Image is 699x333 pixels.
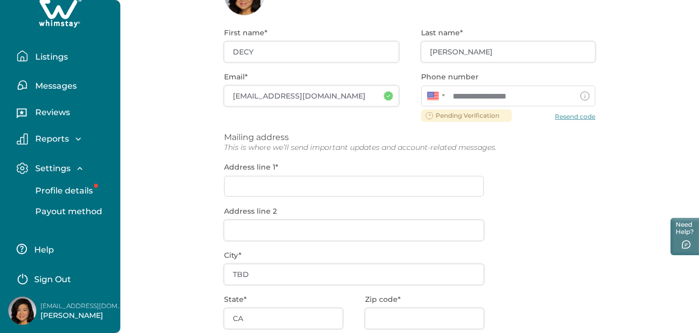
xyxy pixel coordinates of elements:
p: Reviews [32,107,70,118]
p: [PERSON_NAME] [40,311,123,321]
button: Sign Out [17,268,108,288]
p: Phone number [421,73,590,81]
p: Listings [32,52,68,62]
div: Settings [17,181,112,222]
button: Help [17,239,108,259]
button: Payout method [24,201,119,222]
p: Messages [32,81,77,91]
p: Help [31,245,54,255]
div: United States: + 1 [421,86,448,106]
p: Payout method [32,206,102,217]
button: Messages [17,75,112,95]
button: Settings [17,162,112,174]
p: Reports [32,134,69,144]
button: Profile details [24,181,119,201]
p: Settings [32,163,71,174]
p: Sign Out [34,274,71,285]
img: Whimstay Host [8,297,36,325]
p: [EMAIL_ADDRESS][DOMAIN_NAME] [40,301,123,311]
p: Profile details [32,186,93,196]
button: Listings [17,46,112,66]
button: Reviews [17,104,112,124]
button: Reports [17,133,112,145]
